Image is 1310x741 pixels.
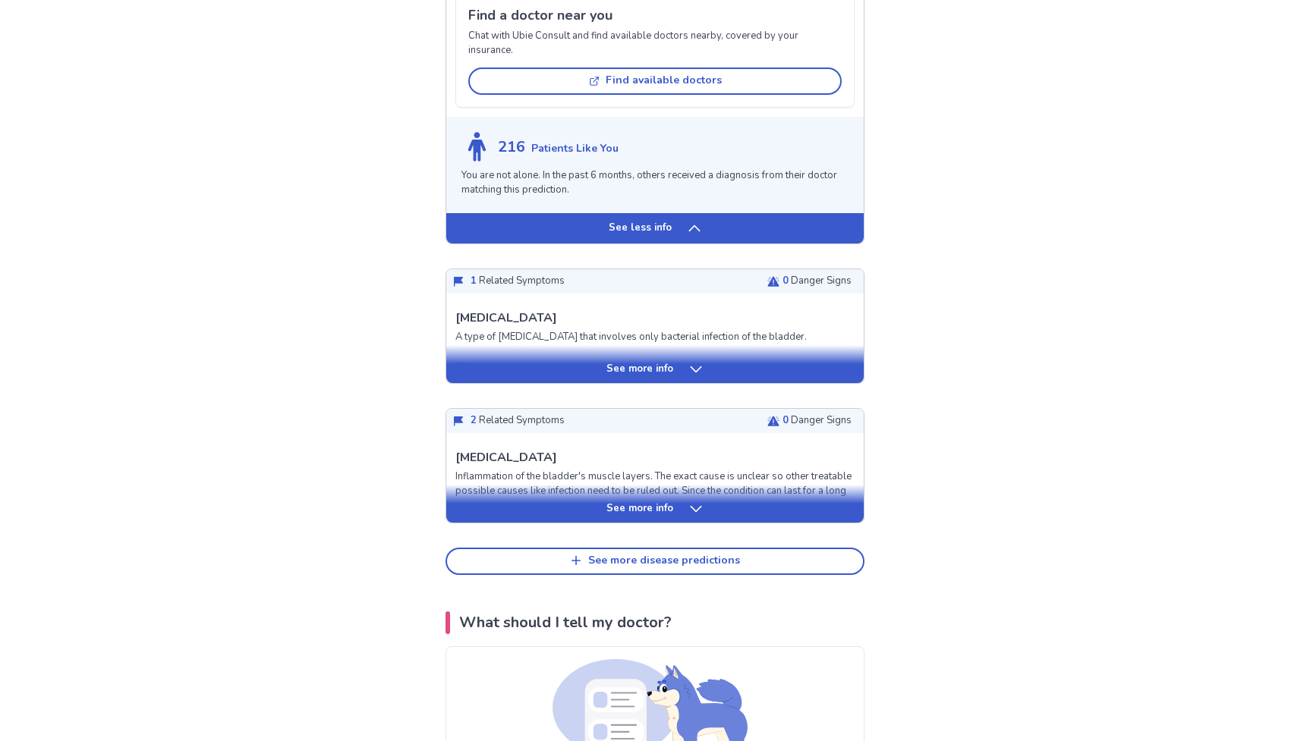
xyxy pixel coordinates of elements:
[459,611,672,634] p: What should I tell my doctor?
[588,554,740,567] div: See more disease predictions
[446,548,864,575] button: See more disease predictions
[498,136,525,159] p: 216
[531,140,619,156] p: Patients Like You
[606,362,673,377] p: See more info
[606,501,673,517] p: See more info
[471,413,565,429] p: Related Symptoms
[783,413,789,427] span: 0
[609,221,672,236] p: See less info
[468,61,842,95] a: Find available doctors
[471,274,565,289] p: Related Symptoms
[783,274,789,287] span: 0
[468,68,842,95] button: Find available doctors
[783,413,852,429] p: Danger Signs
[455,469,855,514] p: Inflammation of the bladder's muscle layers. The exact cause is unclear so other treatable possib...
[455,448,557,466] p: [MEDICAL_DATA]
[468,5,842,26] p: Find a doctor near you
[783,274,852,289] p: Danger Signs
[471,413,477,427] span: 2
[461,168,849,198] p: You are not alone. In the past 6 months, others received a diagnosis from their doctor matching t...
[471,274,477,287] span: 1
[468,29,842,58] p: Chat with Ubie Consult and find available doctors nearby, covered by your insurance.
[455,330,807,345] p: A type of [MEDICAL_DATA] that involves only bacterial infection of the bladder.
[455,309,557,327] p: [MEDICAL_DATA]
